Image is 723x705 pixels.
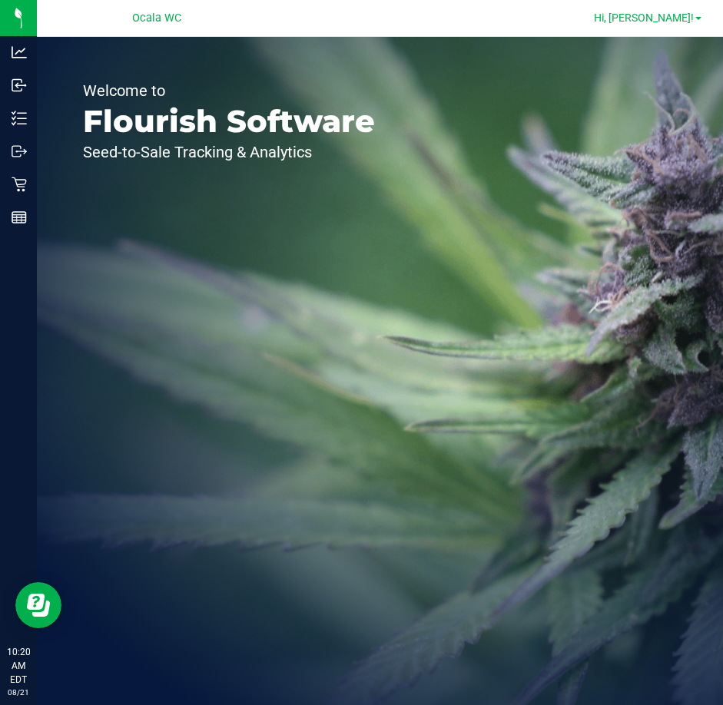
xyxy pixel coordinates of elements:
span: Ocala WC [132,12,181,25]
p: Flourish Software [83,106,375,137]
span: Hi, [PERSON_NAME]! [594,12,694,24]
inline-svg: Analytics [12,45,27,60]
p: Welcome to [83,83,375,98]
inline-svg: Inbound [12,78,27,93]
inline-svg: Retail [12,177,27,192]
inline-svg: Outbound [12,144,27,159]
iframe: Resource center [15,582,61,628]
p: Seed-to-Sale Tracking & Analytics [83,144,375,160]
p: 10:20 AM EDT [7,645,30,687]
inline-svg: Reports [12,210,27,225]
inline-svg: Inventory [12,111,27,126]
p: 08/21 [7,687,30,698]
